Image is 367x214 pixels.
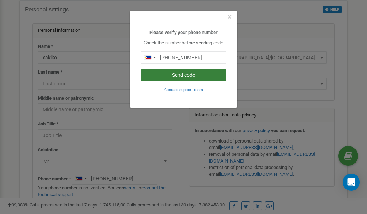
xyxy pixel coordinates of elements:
[164,87,203,92] a: Contact support team
[141,51,226,64] input: 0905 123 4567
[228,13,232,21] button: Close
[141,69,226,81] button: Send code
[141,52,158,63] div: Telephone country code
[164,88,203,92] small: Contact support team
[141,40,226,46] p: Check the number before sending code
[149,30,218,35] b: Please verify your phone number
[228,13,232,21] span: ×
[343,174,360,191] div: Open Intercom Messenger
